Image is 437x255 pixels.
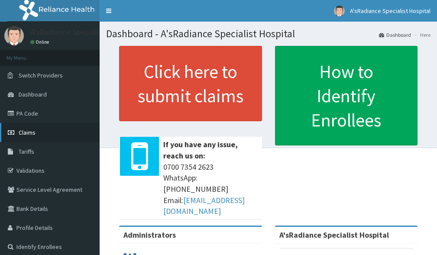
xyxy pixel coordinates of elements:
span: Dashboard [19,90,47,98]
img: User Image [4,26,24,45]
img: User Image [334,6,345,16]
p: A'sRadiance Specialist Hospital [30,28,136,36]
span: A'sRadiance Specialist Hospital [350,7,431,15]
span: Claims [19,129,36,136]
a: Online [30,39,51,45]
a: Click here to submit claims [119,46,262,121]
span: 0700 7354 2623 WhatsApp: [PHONE_NUMBER] Email: [163,161,258,217]
span: Tariffs [19,148,34,155]
li: Here [412,31,431,39]
strong: A'sRadiance Specialist Hospital [279,230,389,240]
h1: Dashboard - A'sRadiance Specialist Hospital [106,28,431,39]
b: Administrators [123,230,176,240]
a: [EMAIL_ADDRESS][DOMAIN_NAME] [163,195,245,216]
a: Dashboard [379,31,411,39]
a: How to Identify Enrollees [275,46,418,145]
b: If you have any issue, reach us on: [163,139,238,161]
span: Switch Providers [19,71,63,79]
